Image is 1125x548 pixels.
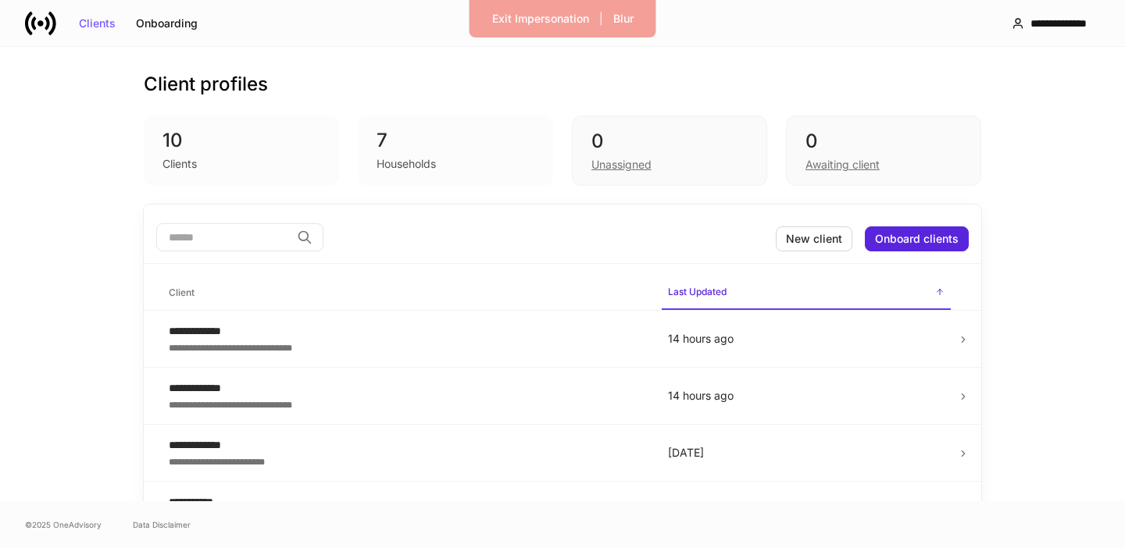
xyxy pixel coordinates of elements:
div: 10 [162,128,320,153]
div: 0Unassigned [572,116,767,186]
h3: Client profiles [144,72,268,97]
span: Last Updated [662,276,951,310]
button: Blur [603,6,644,31]
p: [DATE] [668,445,945,461]
div: 0Awaiting client [786,116,981,186]
div: 0 [805,129,962,154]
button: Exit Impersonation [482,6,599,31]
h6: Last Updated [668,284,727,299]
div: New client [786,233,842,244]
div: Clients [162,156,197,172]
a: Data Disclaimer [133,518,191,531]
button: Onboarding [126,11,208,36]
div: 0 [591,129,748,154]
div: Onboard clients [875,233,959,244]
span: Client [162,277,649,309]
span: © 2025 OneAdvisory [25,518,102,531]
div: Onboarding [136,18,198,29]
button: Clients [69,11,126,36]
div: 7 [377,128,534,153]
div: Exit Impersonation [492,13,589,24]
h6: Client [169,285,195,300]
div: Awaiting client [805,157,880,173]
div: Households [377,156,436,172]
p: 14 hours ago [668,331,945,347]
button: Onboard clients [865,226,969,251]
div: Blur [613,13,634,24]
div: Unassigned [591,157,652,173]
button: New client [776,226,852,251]
div: Clients [79,18,116,29]
p: 14 hours ago [668,388,945,404]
